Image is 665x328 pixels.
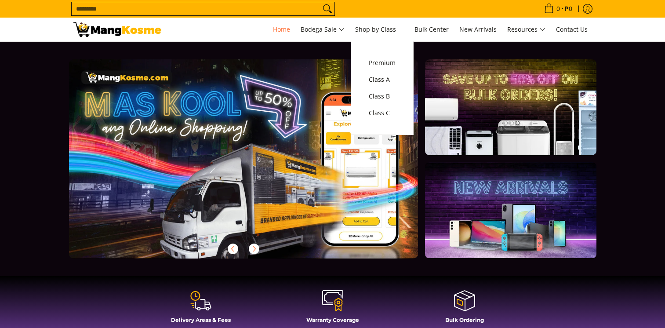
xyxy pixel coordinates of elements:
[403,317,526,323] h4: Bulk Ordering
[244,239,264,259] button: Next
[369,58,396,69] span: Premium
[369,74,396,85] span: Class A
[455,18,501,41] a: New Arrivals
[414,25,449,33] span: Bulk Center
[269,18,294,41] a: Home
[555,6,561,12] span: 0
[563,6,574,12] span: ₱0
[364,55,400,71] a: Premium
[369,108,396,119] span: Class C
[503,18,550,41] a: Resources
[459,25,497,33] span: New Arrivals
[369,91,396,102] span: Class B
[273,25,290,33] span: Home
[364,71,400,88] a: Class A
[139,317,262,323] h4: Delivery Areas & Fees
[271,317,394,323] h4: Warranty Coverage
[556,25,588,33] span: Contact Us
[364,105,400,121] a: Class C
[351,18,408,41] a: Shop by Class
[507,24,545,35] span: Resources
[301,24,345,35] span: Bodega Sale
[223,239,243,259] button: Previous
[69,59,447,273] a: More
[541,4,575,14] span: •
[170,18,592,41] nav: Main Menu
[364,88,400,105] a: Class B
[355,24,404,35] span: Shop by Class
[552,18,592,41] a: Contact Us
[296,18,349,41] a: Bodega Sale
[73,22,161,37] img: Mang Kosme: Your Home Appliances Warehouse Sale Partner!
[410,18,453,41] a: Bulk Center
[320,2,334,15] button: Search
